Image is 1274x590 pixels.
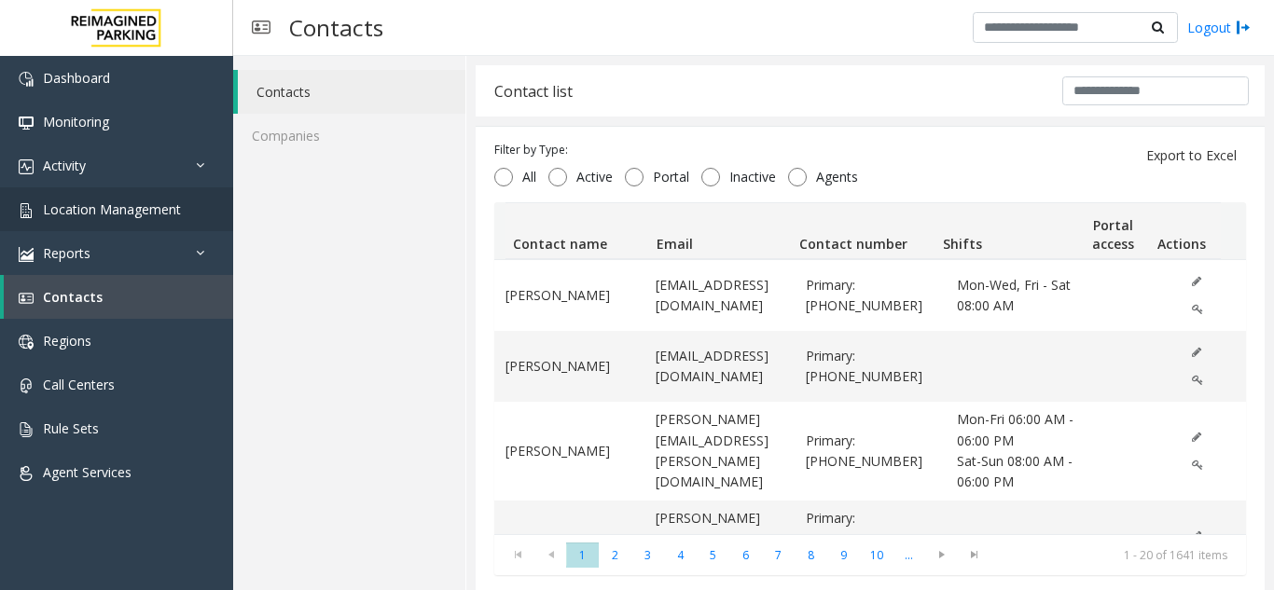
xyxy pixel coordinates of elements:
[720,168,785,186] span: Inactive
[929,547,954,562] span: Go to the next page
[925,542,958,569] span: Go to the next page
[548,168,567,186] input: Active
[664,542,697,568] span: Page 4
[827,542,860,568] span: Page 9
[806,431,934,473] span: Primary: 404-409-1757
[962,547,987,562] span: Go to the last page
[788,168,807,186] input: Agents
[792,203,935,259] th: Contact number
[1182,338,1212,366] button: Edit (disabled)
[795,542,827,568] span: Page 8
[494,331,644,402] td: [PERSON_NAME]
[19,422,34,437] img: 'icon'
[1135,141,1248,171] button: Export to Excel
[494,202,1246,533] div: Data table
[644,331,795,402] td: [EMAIL_ADDRESS][DOMAIN_NAME]
[806,346,934,388] span: Primary: 404-688-6492
[43,200,181,218] span: Location Management
[697,542,729,568] span: Page 5
[566,542,599,568] span: Page 1
[43,376,115,393] span: Call Centers
[494,402,644,501] td: [PERSON_NAME]
[1236,18,1251,37] img: logout
[252,5,270,50] img: pageIcon
[729,542,762,568] span: Page 6
[1149,203,1221,259] th: Actions
[806,275,934,317] span: Primary: 404-597-0824
[860,542,893,568] span: Page 10
[4,275,233,319] a: Contacts
[935,203,1077,259] th: Shifts
[43,244,90,262] span: Reports
[644,260,795,331] td: [EMAIL_ADDRESS][DOMAIN_NAME]
[19,335,34,350] img: 'icon'
[957,528,1085,570] span: Mon-Fri 08:00 AM - 04:00 PM
[19,116,34,130] img: 'icon'
[494,142,867,158] div: Filter by Type:
[644,402,795,501] td: [PERSON_NAME][EMAIL_ADDRESS][PERSON_NAME][DOMAIN_NAME]
[1182,268,1212,295] button: Edit (disabled)
[1182,451,1213,479] button: Edit Portal Access (disabled)
[1187,18,1251,37] a: Logout
[1002,547,1227,563] kendo-pager-info: 1 - 20 of 1641 items
[43,157,86,174] span: Activity
[893,542,925,568] span: Page 11
[599,542,631,568] span: Page 2
[43,463,132,481] span: Agent Services
[513,168,546,186] span: All
[19,291,34,306] img: 'icon'
[567,168,622,186] span: Active
[19,378,34,393] img: 'icon'
[43,113,109,130] span: Monitoring
[19,247,34,262] img: 'icon'
[505,203,648,259] th: Contact name
[233,114,465,158] a: Companies
[701,168,720,186] input: Inactive
[19,203,34,218] img: 'icon'
[494,168,513,186] input: All
[957,409,1085,451] span: Mon-Fri 06:00 AM - 06:00 PM
[631,542,664,568] span: Page 3
[19,159,34,174] img: 'icon'
[19,466,34,481] img: 'icon'
[1078,203,1150,259] th: Portal access
[43,288,103,306] span: Contacts
[19,72,34,87] img: 'icon'
[1182,423,1212,451] button: Edit (disabled)
[762,542,795,568] span: Page 7
[43,419,99,437] span: Rule Sets
[1182,366,1213,394] button: Edit Portal Access (disabled)
[957,275,1085,317] span: Mon-Wed, Fri - Sat 08:00 AM
[806,508,934,550] span: Primary: 404.831.0295
[1182,295,1213,323] button: Edit Portal Access (disabled)
[1182,522,1212,550] button: Edit (disabled)
[958,542,990,569] span: Go to the last page
[648,203,791,259] th: Email
[625,168,644,186] input: Portal
[644,168,699,186] span: Portal
[280,5,393,50] h3: Contacts
[807,168,867,186] span: Agents
[494,260,644,331] td: [PERSON_NAME]
[957,451,1085,493] span: Sat-Sun 08:00 AM - 06:00 PM
[494,79,573,103] div: Contact list
[43,332,91,350] span: Regions
[43,69,110,87] span: Dashboard
[238,70,465,114] a: Contacts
